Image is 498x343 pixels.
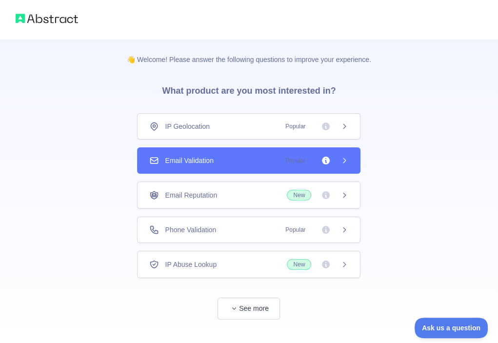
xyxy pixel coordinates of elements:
[111,39,387,64] p: 👋 Welcome! Please answer the following questions to improve your experience.
[165,225,216,235] span: Phone Validation
[218,298,280,320] button: See more
[287,190,311,201] span: New
[16,12,78,25] img: Abstract logo
[279,225,311,235] span: Popular
[415,318,488,338] iframe: Toggle Customer Support
[165,260,217,269] span: IP Abuse Lookup
[165,121,210,131] span: IP Geolocation
[165,190,217,200] span: Email Reputation
[287,259,311,270] span: New
[146,64,351,113] h3: What product are you most interested in?
[279,156,311,165] span: Popular
[279,121,311,131] span: Popular
[165,156,213,165] span: Email Validation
